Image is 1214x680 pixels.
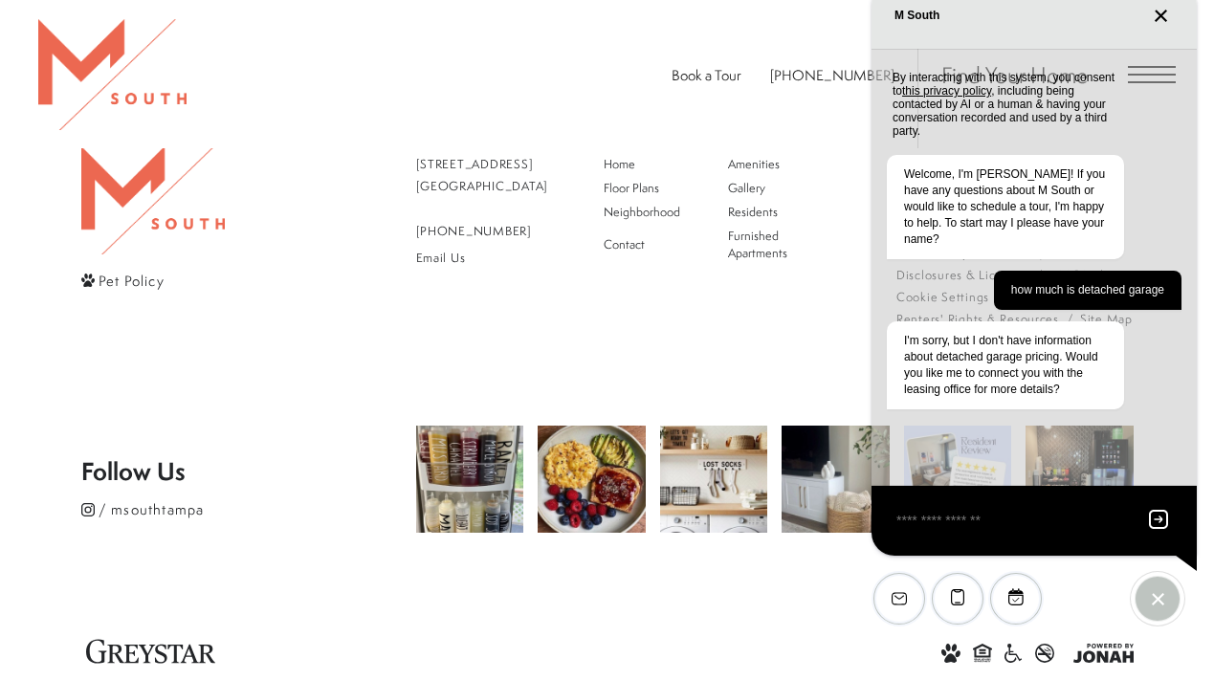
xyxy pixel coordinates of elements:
a: Go to Floor Plans [594,177,707,201]
img: MSouth [38,19,187,130]
a: Get Directions to 5110 South Manhattan Avenue Tampa, FL 33611 [416,153,549,197]
a: Follow msouthtampa on Instagram [81,496,416,521]
img: Laundry day just got a little more organized! 🧦✨ A 'lost sock' station keeps those solo socks in ... [660,426,768,534]
a: Go to Contact [594,225,707,266]
span: Neighborhood [604,204,680,220]
a: Call Us [416,220,549,242]
img: Keeping it clean and convenient! 🍶💡 Labeled squeeze bottles make condiments easy to grab and keep... [416,426,524,534]
a: Book a Tour [672,65,741,85]
a: Go to Amenities [718,153,831,177]
img: Breakfast is the most important meal of the day! 🥞☕ Start your morning off right with something d... [538,426,646,534]
a: Email Us [416,247,549,269]
span: Home [604,156,635,172]
a: Call Us at 813-570-8014 [770,65,894,85]
span: Pet Policy [99,270,165,290]
a: View Jonah Digital Agency Website [1073,641,1134,664]
div: Main [594,153,831,266]
a: Go to Gallery [718,177,831,201]
span: [PHONE_NUMBER] [416,223,532,239]
a: Go to Residents [718,201,831,225]
a: Go to Neighborhood [594,201,707,225]
span: Floor Plans [604,180,659,196]
a: Accessible community and Greystar Fair Housing Statement [1004,641,1022,664]
a: Equal Housing Opportunity and Greystar Fair Housing Statement [973,641,993,664]
span: Amenities [728,156,780,172]
div: Smoke-Free [1035,641,1054,664]
p: Follow Us [81,460,416,483]
span: Contact [604,236,645,252]
a: Go to Home [594,153,707,177]
a: Go to Furnished Apartments (opens in a new tab) [718,225,831,266]
span: [PHONE_NUMBER] [770,65,894,85]
img: MSouth [81,146,225,253]
span: Gallery [728,180,765,196]
span: / msouthtampa [99,499,205,519]
span: Furnished Apartments [728,228,787,261]
div: Pet Friendly [941,641,960,664]
span: Residents [728,204,778,220]
img: Keep your blankets organized and your space stylish! 🧺 A simple basket brings both function and w... [782,426,890,534]
a: Greystar logo and Greystar website [86,637,215,666]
